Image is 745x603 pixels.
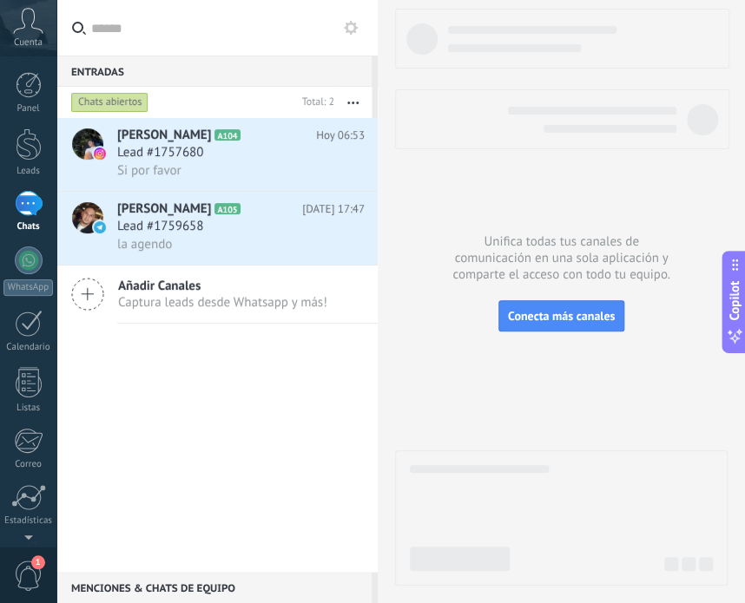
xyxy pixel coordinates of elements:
[302,200,365,218] span: [DATE] 17:47
[56,572,372,603] div: Menciones & Chats de equipo
[56,192,378,265] a: avataricon[PERSON_NAME]A105[DATE] 17:47Lead #1759658la agendo
[117,200,211,218] span: [PERSON_NAME]
[3,221,54,233] div: Chats
[3,515,54,527] div: Estadísticas
[316,127,365,144] span: Hoy 06:53
[117,144,203,161] span: Lead #1757680
[117,218,203,235] span: Lead #1759658
[71,92,148,113] div: Chats abiertos
[214,203,240,214] span: A105
[118,278,327,294] span: Añadir Canales
[214,129,240,141] span: A104
[3,103,54,115] div: Panel
[94,221,106,233] img: icon
[117,236,172,252] span: la agendo
[3,459,54,470] div: Correo
[334,87,372,118] button: Más
[94,147,106,160] img: icon
[14,37,43,49] span: Cuenta
[3,279,53,296] div: WhatsApp
[117,162,181,179] span: Si por favor
[498,300,624,331] button: Conecta más canales
[295,94,334,111] div: Total: 2
[3,342,54,353] div: Calendario
[31,555,45,569] span: 1
[118,294,327,311] span: Captura leads desde Whatsapp y más!
[508,308,615,324] span: Conecta más canales
[117,127,211,144] span: [PERSON_NAME]
[56,118,378,191] a: avataricon[PERSON_NAME]A104Hoy 06:53Lead #1757680Si por favor
[3,166,54,177] div: Leads
[56,56,372,87] div: Entradas
[3,403,54,414] div: Listas
[726,280,743,320] span: Copilot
